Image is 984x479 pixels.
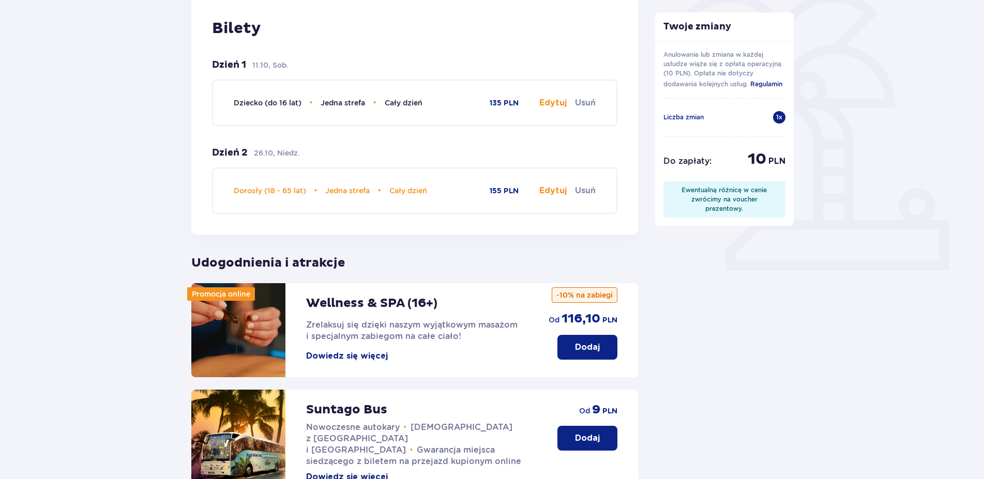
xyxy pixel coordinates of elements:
span: Zrelaksuj się dzięki naszym wyjątkowym masażom i specjalnym zabiegom na całe ciało! [306,320,518,341]
button: Dodaj [557,335,617,360]
span: • [310,98,313,108]
p: Dodaj [575,432,600,444]
button: Dodaj [557,426,617,451]
button: Dowiedz się więcej [306,350,388,362]
p: 135 PLN [490,98,519,109]
span: • [373,98,376,108]
p: 155 PLN [490,186,519,196]
p: Twoje zmiany [655,21,794,33]
p: Liczba zmian [663,113,704,122]
span: 116,10 [562,311,600,327]
button: Usuń [575,97,596,109]
span: • [378,186,381,196]
a: Regulamin [750,78,782,89]
span: Cały dzień [389,187,427,195]
span: PLN [768,156,785,167]
span: 9 [592,402,600,418]
span: Jedna strefa [321,99,365,107]
span: • [314,186,317,196]
button: Usuń [575,185,596,196]
p: Dodaj [575,342,600,353]
button: Edytuj [539,185,567,196]
p: Bilety [212,19,618,38]
img: attraction [191,283,285,377]
span: Jedna strefa [325,187,370,195]
p: Wellness & SPA (16+) [306,296,437,311]
div: Promocja online [187,287,255,301]
p: 26.10, Niedz. [254,148,300,158]
span: 10 [748,149,766,169]
p: Suntago Bus [306,402,387,418]
span: Dziecko (do 16 lat) [234,99,301,107]
span: Cały dzień [385,99,422,107]
div: 1 x [773,111,785,123]
p: 11.10, Sob. [252,60,289,70]
span: PLN [602,315,617,326]
span: Nowoczesne autokary [306,422,400,432]
p: Do zapłaty : [663,156,711,167]
p: -10% na zabiegi [552,287,617,303]
span: • [404,422,407,432]
span: Dorosły (18 - 65 lat) [234,187,306,195]
span: [DEMOGRAPHIC_DATA] z [GEOGRAPHIC_DATA] i [GEOGRAPHIC_DATA] [306,422,513,455]
p: Anulowanie lub zmiana w każdej usłudze wiąże się z opłatą operacyjną (10 PLN). Opłata nie dotyczy... [663,50,785,89]
span: od [579,406,590,416]
span: Regulamin [750,80,782,88]
p: Dzień 1 [212,59,246,71]
span: PLN [602,406,617,416]
span: od [549,315,559,325]
div: Ewentualną różnicę w cenie zwrócimy na voucher prezentowy. [672,186,777,213]
p: Dzień 2 [212,147,248,159]
span: • [410,445,413,455]
button: Edytuj [539,97,567,109]
p: Udogodnienia i atrakcje [191,247,639,271]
